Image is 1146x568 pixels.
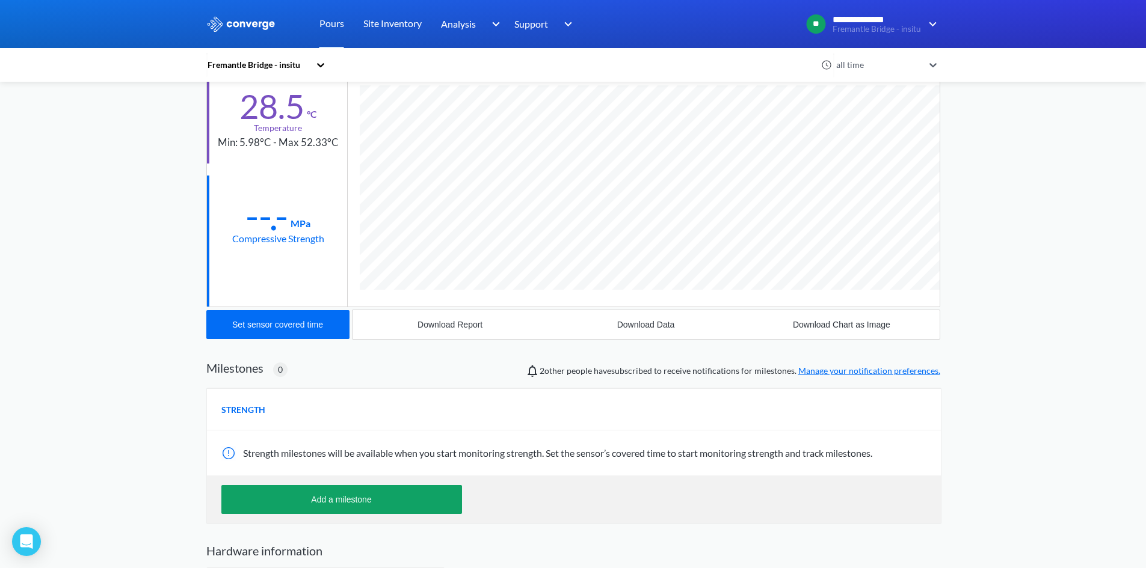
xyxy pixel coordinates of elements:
[254,121,302,135] div: Temperature
[243,447,872,459] span: Strength milestones will be available when you start monitoring strength. Set the sensor’s covere...
[206,58,310,72] div: Fremantle Bridge - insitu
[744,310,939,339] button: Download Chart as Image
[921,17,940,31] img: downArrow.svg
[206,16,276,32] img: logo_ewhite.svg
[833,58,923,72] div: all time
[484,17,503,31] img: downArrow.svg
[206,310,350,339] button: Set sensor covered time
[548,310,744,339] button: Download Data
[798,365,940,376] a: Manage your notification preferences.
[206,543,940,558] h2: Hardware information
[821,60,832,70] img: icon-clock.svg
[245,201,288,231] div: --.-
[353,310,548,339] button: Download Report
[12,527,41,556] div: Open Intercom Messenger
[540,364,940,377] span: people have subscribed to receive notifications for milestones.
[218,135,339,151] div: Min: 5.98°C - Max 52.33°C
[556,17,576,31] img: downArrow.svg
[417,320,482,329] div: Download Report
[232,231,324,246] div: Compressive Strength
[232,320,323,329] div: Set sensor covered time
[239,91,304,121] div: 28.5
[540,365,565,376] span: Luke Thompson, Michael Heathwood
[514,16,548,31] span: Support
[206,361,263,375] h2: Milestones
[617,320,675,329] div: Download Data
[221,485,462,514] button: Add a milestone
[793,320,890,329] div: Download Chart as Image
[221,403,265,417] span: STRENGTH
[833,25,921,34] span: Fremantle Bridge - insitu
[525,364,540,378] img: notifications-icon.svg
[278,363,283,376] span: 0
[441,16,476,31] span: Analysis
